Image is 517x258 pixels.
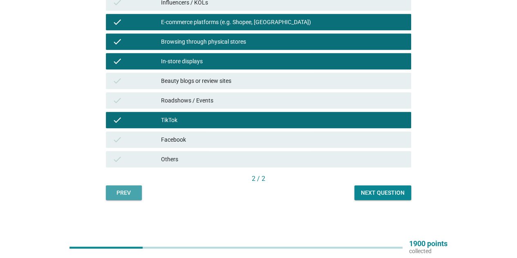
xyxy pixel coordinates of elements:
[112,17,122,27] i: check
[409,240,448,247] p: 1900 points
[161,76,405,86] div: Beauty blogs or review sites
[409,247,448,255] p: collected
[112,154,122,164] i: check
[112,56,122,66] i: check
[361,189,405,197] div: Next question
[112,115,122,125] i: check
[106,174,411,184] div: 2 / 2
[112,189,135,197] div: Prev
[161,56,405,66] div: In-store displays
[112,76,122,86] i: check
[112,37,122,47] i: check
[161,115,405,125] div: TikTok
[161,135,405,145] div: Facebook
[106,185,142,200] button: Prev
[161,17,405,27] div: E-commerce platforms (e.g. Shopee, [GEOGRAPHIC_DATA])
[112,135,122,145] i: check
[161,37,405,47] div: Browsing through physical stores
[161,154,405,164] div: Others
[354,185,411,200] button: Next question
[161,96,405,105] div: Roadshows / Events
[112,96,122,105] i: check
